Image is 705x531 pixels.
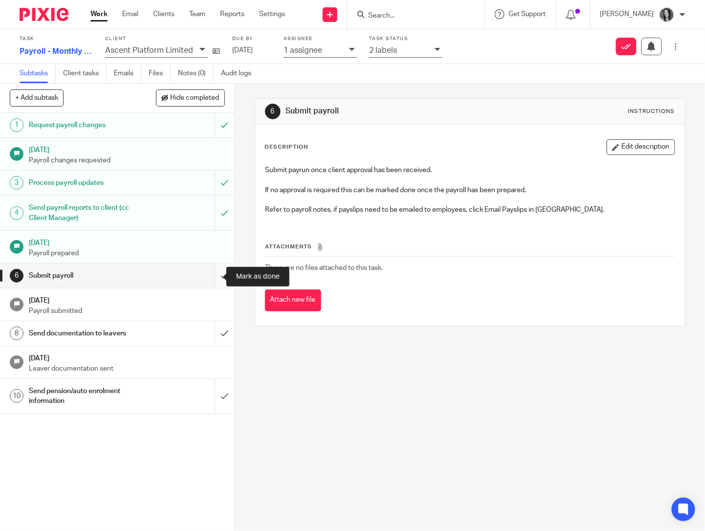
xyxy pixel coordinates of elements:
p: Leaver documentation sent [29,364,225,374]
button: Edit description [607,139,675,155]
p: Payroll prepared [29,248,225,258]
a: Reports [220,9,244,19]
p: 2 labels [369,46,397,55]
div: 10 [10,389,23,403]
button: + Add subtask [10,89,64,106]
a: Notes (0) [178,64,214,83]
div: 6 [10,269,23,283]
p: Description [265,143,308,151]
span: Attachments [265,244,312,249]
h1: Submit payroll [286,106,491,116]
a: Audit logs [221,64,259,83]
span: Get Support [508,11,546,18]
div: 1 [10,118,23,132]
a: Settings [259,9,285,19]
a: Clients [153,9,175,19]
p: Submit payrun once client approval has been received. [265,165,675,175]
h1: Submit payroll [29,268,146,283]
h1: [DATE] [29,143,225,155]
label: Task status [369,36,442,42]
h1: [DATE] [29,293,225,306]
label: Due by [232,36,271,42]
div: 3 [10,176,23,190]
p: 1 assignee [284,46,322,55]
h1: [DATE] [29,236,225,248]
p: Payroll changes requested [29,155,225,165]
label: Client [105,36,220,42]
h1: Send payroll reports to client (cc Client Manager) [29,200,146,225]
p: Refer to payroll notes, if payslips need to be emailed to employees, click Email Payslips in [GEO... [265,205,675,215]
a: Files [149,64,171,83]
div: 8 [10,327,23,340]
div: 6 [265,104,281,119]
p: If no approval is required this can be marked done once the payroll has been prepared. [265,185,675,195]
button: Hide completed [156,89,225,106]
img: Pixie [20,8,68,21]
button: Attach new file [265,289,321,311]
a: Subtasks [20,64,56,83]
div: 4 [10,206,23,220]
p: [PERSON_NAME] [600,9,654,19]
h1: Process payroll updates [29,176,146,190]
a: Team [189,9,205,19]
h1: [DATE] [29,351,225,363]
p: Ascent Platform Limited [105,46,193,55]
p: Payroll submitted [29,306,225,316]
a: Work [90,9,108,19]
span: [DATE] [232,47,253,54]
h1: Request payroll changes [29,118,146,133]
span: There are no files attached to this task. [265,265,383,271]
label: Task [20,36,93,42]
a: Emails [114,64,141,83]
div: Instructions [628,108,675,115]
a: Client tasks [63,64,107,83]
h1: Send pension/auto enrolment information [29,384,146,409]
a: Email [122,9,138,19]
span: Hide completed [171,94,220,102]
img: brodie%203%20small.jpg [659,7,675,22]
input: Search [367,12,455,21]
h1: Send documentation to leavers [29,326,146,341]
label: Assignee [284,36,357,42]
